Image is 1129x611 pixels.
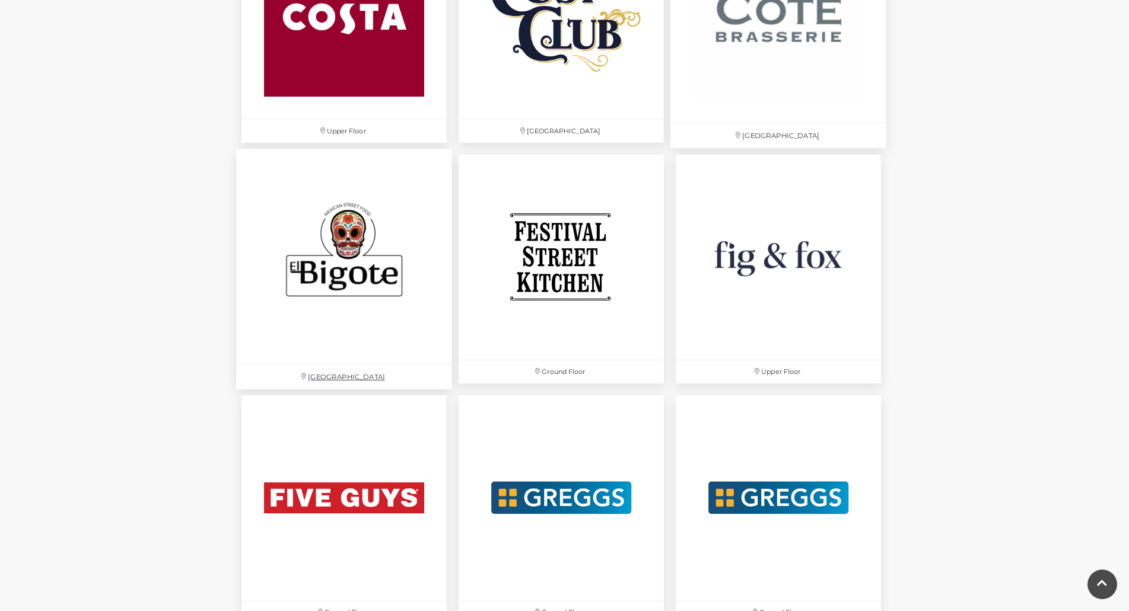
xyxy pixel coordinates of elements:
[236,365,452,389] p: [GEOGRAPHIC_DATA]
[459,360,664,383] p: Ground Floor
[241,120,447,143] p: Upper Floor
[459,120,664,143] p: [GEOGRAPHIC_DATA]
[670,124,886,148] p: [GEOGRAPHIC_DATA]
[230,143,458,396] a: [GEOGRAPHIC_DATA]
[453,149,670,389] a: Ground Floor
[676,360,881,383] p: Upper Floor
[670,149,887,389] a: Upper Floor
